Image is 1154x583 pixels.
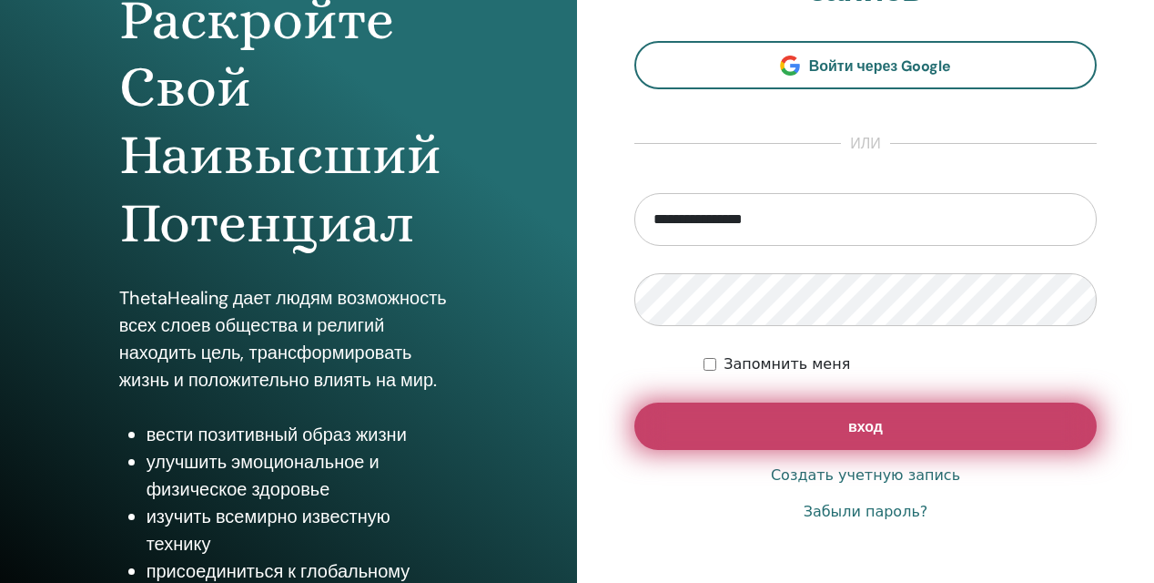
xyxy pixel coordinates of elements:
li: улучшить эмоциональное и физическое здоровье [147,448,459,503]
a: Забыли пароль? [804,501,928,523]
label: Запомнить меня [724,353,850,375]
p: ThetaHealing дает людям возможность всех слоев общества и религий находить цель, трансформировать... [119,284,459,394]
span: ИЛИ [841,133,890,155]
span: Войти через Google [809,56,952,76]
a: Создать учетную запись [771,465,960,486]
div: Держите меня в аутентификанте на неопределенный срок или до тех пор, пока я не выйду из системы в... [704,353,1097,375]
li: изучить всемирно известную технику [147,503,459,557]
a: Войти через Google [634,41,1097,89]
span: вход [848,417,883,436]
button: вход [634,403,1097,450]
li: вести позитивный образ жизни [147,421,459,448]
